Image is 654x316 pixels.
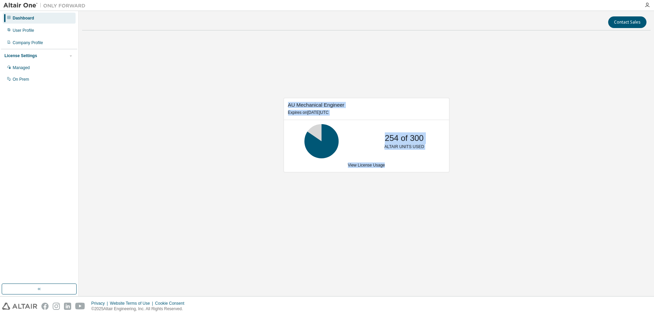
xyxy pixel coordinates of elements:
div: Company Profile [13,40,43,45]
span: AU Mechanical Engineer [288,102,344,108]
p: 254 of 300 [385,132,423,144]
button: Contact Sales [608,16,646,28]
div: Cookie Consent [155,301,188,306]
div: Dashboard [13,15,34,21]
img: instagram.svg [53,303,60,310]
a: View License Usage [348,163,385,168]
p: © 2025 Altair Engineering, Inc. All Rights Reserved. [91,306,188,312]
img: facebook.svg [41,303,49,310]
p: ALTAIR UNITS USED [384,144,424,150]
img: youtube.svg [75,303,85,310]
div: Managed [13,65,30,70]
div: On Prem [13,77,29,82]
div: User Profile [13,28,34,33]
div: License Settings [4,53,37,58]
img: linkedin.svg [64,303,71,310]
div: Privacy [91,301,110,306]
p: Expires on [DATE] UTC [288,110,443,116]
div: Website Terms of Use [110,301,155,306]
img: Altair One [3,2,89,9]
img: altair_logo.svg [2,303,37,310]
